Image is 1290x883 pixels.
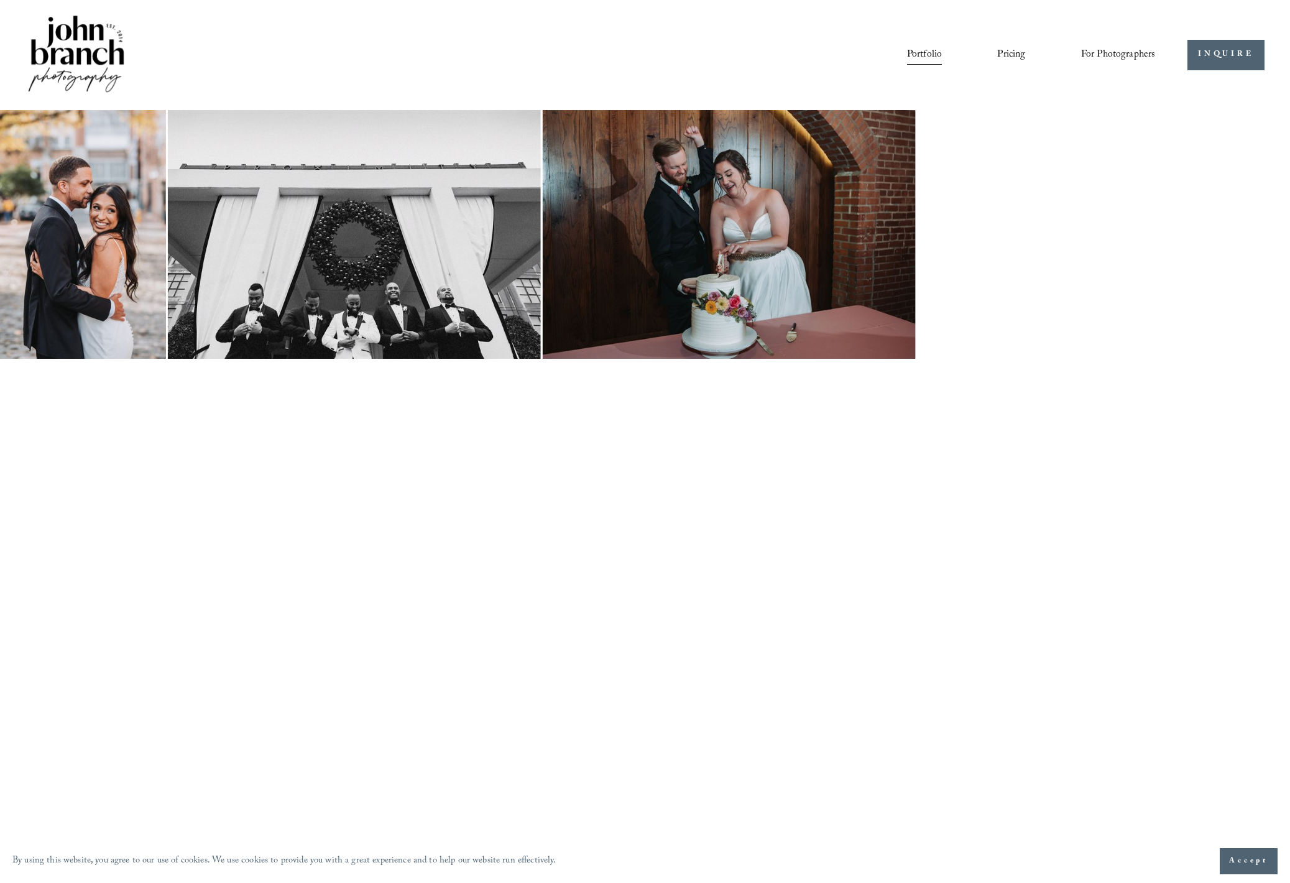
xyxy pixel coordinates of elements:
[907,44,942,65] a: Portfolio
[997,44,1025,65] a: Pricing
[543,110,916,359] img: A couple is playfully cutting their wedding cake. The bride is wearing a white strapless gown, an...
[1081,44,1156,65] a: folder dropdown
[168,110,541,359] img: Group of men in tuxedos standing under a large wreath on a building's entrance.
[12,853,556,871] p: By using this website, you agree to our use of cookies. We use cookies to provide you with a grea...
[1081,45,1156,65] span: For Photographers
[26,13,127,97] img: John Branch IV Photography
[1229,855,1268,867] span: Accept
[1220,848,1278,874] button: Accept
[1187,40,1264,70] a: INQUIRE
